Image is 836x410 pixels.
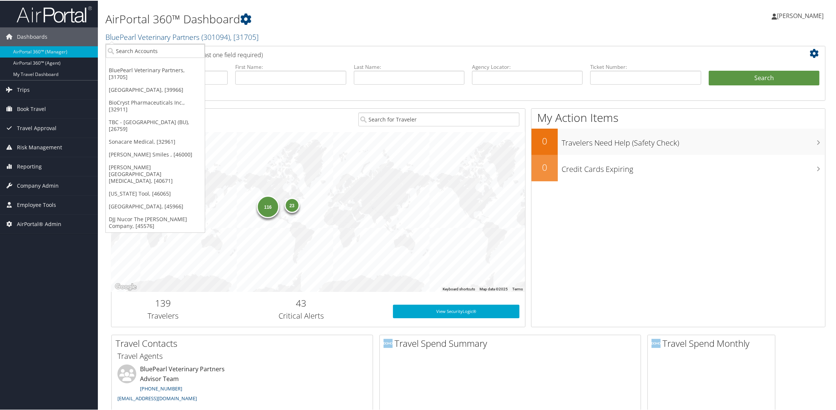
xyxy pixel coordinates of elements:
h3: Credit Cards Expiring [562,159,825,174]
input: Search for Traveler [358,112,519,126]
a: Sonacare Medical, [32961] [106,135,205,147]
span: [PERSON_NAME] [777,11,824,19]
img: Google [113,281,138,291]
span: Book Travel [17,99,46,118]
h2: 139 [117,296,209,309]
a: [PERSON_NAME] Smiles , [46000] [106,147,205,160]
h2: 0 [531,160,558,173]
span: Reporting [17,156,42,175]
a: [PERSON_NAME] [772,4,831,26]
h2: Travel Spend Summary [384,336,641,349]
div: 116 [257,195,279,217]
span: , [ 31705 ] [230,31,259,41]
label: Agency Locator: [472,62,583,70]
img: airportal-logo.png [17,5,92,23]
img: domo-logo.png [384,338,393,347]
h3: Travel Agents [117,350,367,361]
span: Trips [17,80,30,99]
a: View SecurityLogic® [393,304,519,317]
button: Search [709,70,819,85]
a: [GEOGRAPHIC_DATA], [45966] [106,199,205,212]
span: AirPortal® Admin [17,214,61,233]
h3: Travelers Need Help (Safety Check) [562,133,825,147]
a: BluePearl Veterinary Partners [105,31,259,41]
a: Terms (opens in new tab) [512,286,523,290]
input: Search Accounts [106,43,205,57]
label: Last Name: [354,62,464,70]
span: Company Admin [17,176,59,194]
h1: My Action Items [531,109,825,125]
a: [US_STATE] Tool, [46065] [106,187,205,199]
a: DJJ Nucor The [PERSON_NAME] Company, [45576] [106,212,205,232]
img: domo-logo.png [652,338,661,347]
span: Employee Tools [17,195,56,214]
a: [PERSON_NAME][GEOGRAPHIC_DATA][MEDICAL_DATA], [40671] [106,160,205,187]
span: Map data ©2025 [480,286,508,290]
h3: Travelers [117,310,209,320]
a: BioCryst Pharmaceuticals Inc., [32911] [106,96,205,115]
a: 0Travelers Need Help (Safety Check) [531,128,825,154]
a: [EMAIL_ADDRESS][DOMAIN_NAME] [117,394,197,401]
a: BluePearl Veterinary Partners, [31705] [106,63,205,83]
button: Keyboard shortcuts [443,286,475,291]
span: (at least one field required) [191,50,263,58]
a: [GEOGRAPHIC_DATA], [39966] [106,83,205,96]
h2: Airtinerary Lookup [117,47,760,59]
h2: 43 [221,296,382,309]
span: ( 301094 ) [201,31,230,41]
a: Open this area in Google Maps (opens a new window) [113,281,138,291]
span: Risk Management [17,137,62,156]
h2: 0 [531,134,558,147]
h2: Travel Contacts [116,336,373,349]
h2: Travel Spend Monthly [652,336,775,349]
label: Ticket Number: [590,62,701,70]
span: Dashboards [17,27,47,46]
a: 0Credit Cards Expiring [531,154,825,181]
a: [PHONE_NUMBER] [140,384,182,391]
h1: AirPortal 360™ Dashboard [105,11,589,26]
h3: Critical Alerts [221,310,382,320]
span: Travel Approval [17,118,56,137]
label: First Name: [235,62,346,70]
li: BluePearl Veterinary Partners Advisor Team [114,364,242,410]
a: TBC - [GEOGRAPHIC_DATA] (BU), [26759] [106,115,205,135]
div: 23 [285,197,300,212]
